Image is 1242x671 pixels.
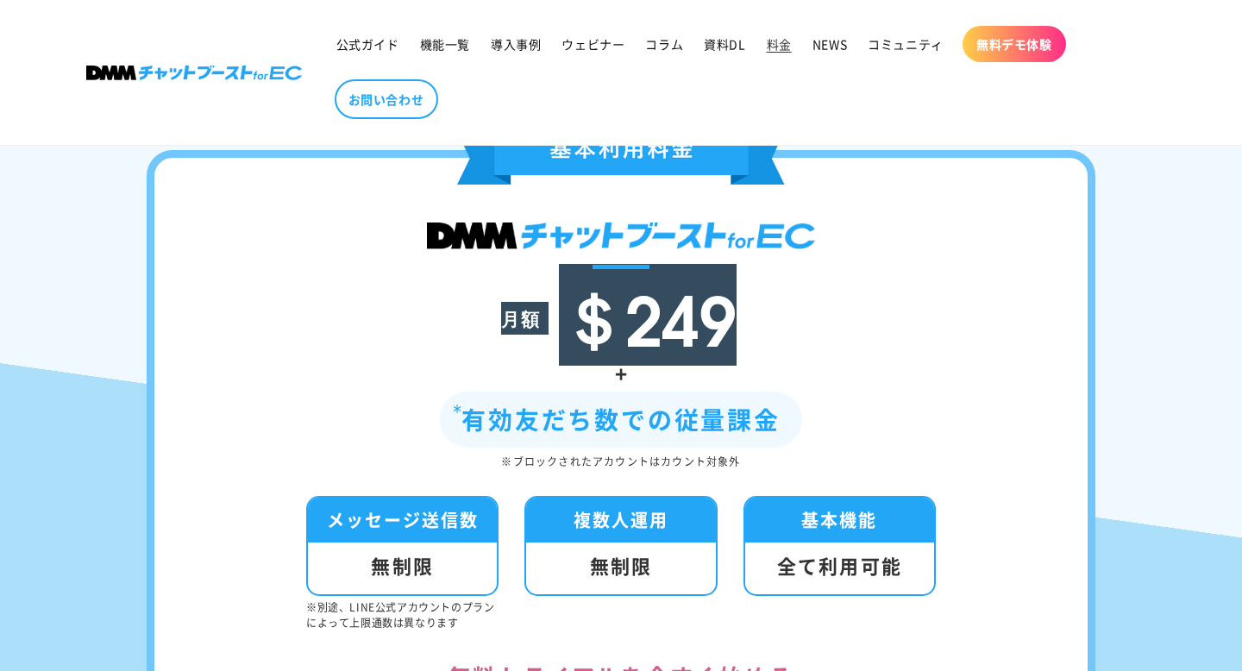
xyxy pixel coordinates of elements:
a: 公式ガイド [326,26,410,62]
span: ＄249 [559,264,737,366]
a: お問い合わせ [335,79,438,119]
span: 無料デモ体験 [976,36,1052,52]
p: ※別途、LINE公式アカウントのプランによって上限通数は異なります [306,599,499,630]
a: NEWS [802,26,857,62]
div: 複数人運用 [526,498,715,542]
div: 無制限 [526,542,715,594]
span: 導入事例 [491,36,541,52]
span: 公式ガイド [336,36,399,52]
span: コラム [645,36,683,52]
div: 基本機能 [745,498,934,542]
a: ウェビナー [551,26,635,62]
a: 料金 [756,26,802,62]
span: 料金 [767,36,792,52]
div: 有効友だち数での従量課金 [440,392,802,448]
div: + [206,354,1036,392]
img: 基本利用料金 [457,122,785,185]
a: コラム [635,26,693,62]
img: DMMチャットブースト [427,223,815,249]
div: 月額 [501,302,541,335]
span: 機能一覧 [420,36,470,52]
a: 資料DL [693,26,756,62]
span: NEWS [812,36,847,52]
div: メッセージ送信数 [308,498,497,542]
a: 機能一覧 [410,26,480,62]
span: お問い合わせ [348,91,424,107]
a: 導入事例 [480,26,551,62]
div: 全て利用可能 [745,542,934,594]
div: ※ブロックされたアカウントはカウント対象外 [206,452,1036,471]
a: コミュニティ [857,26,954,62]
a: 無料デモ体験 [963,26,1066,62]
span: コミュニティ [868,36,944,52]
img: 株式会社DMM Boost [86,66,302,80]
div: 無制限 [308,542,497,594]
span: 資料DL [704,36,745,52]
span: ウェビナー [561,36,624,52]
